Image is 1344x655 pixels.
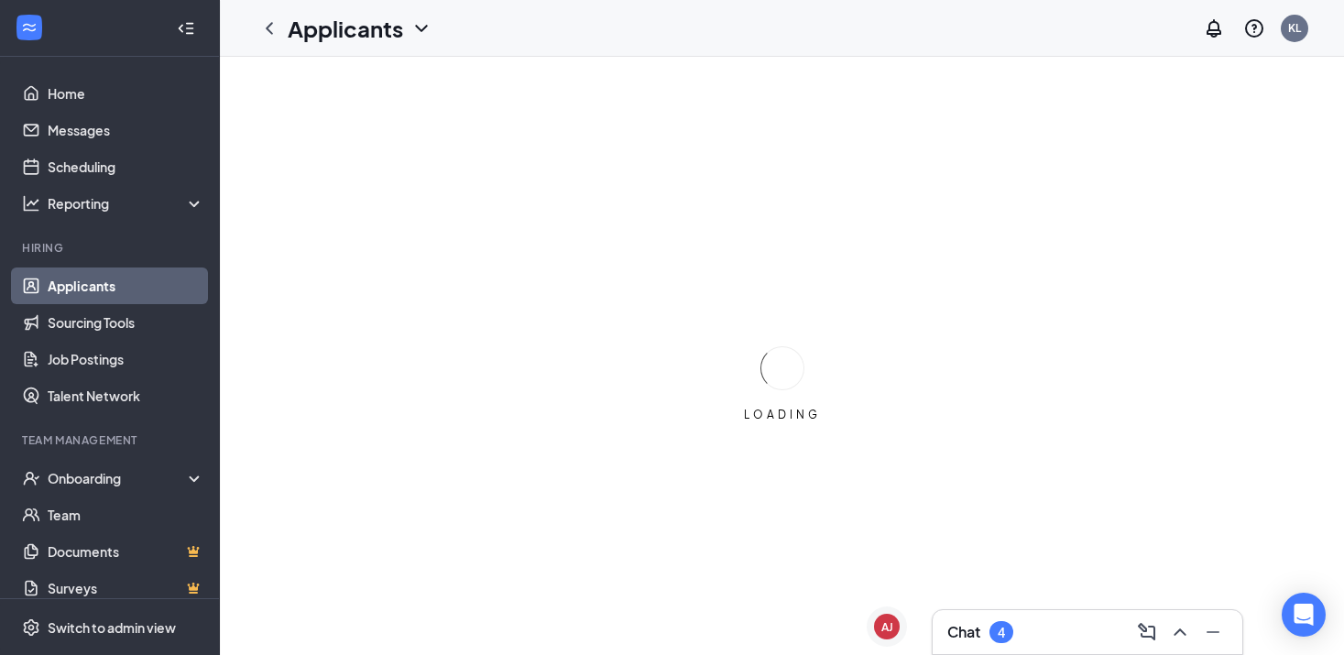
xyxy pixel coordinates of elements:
a: Job Postings [48,341,204,377]
svg: ChevronUp [1169,621,1191,643]
div: LOADING [737,407,828,422]
a: Home [48,75,204,112]
svg: Notifications [1203,17,1225,39]
svg: WorkstreamLogo [20,18,38,37]
svg: Settings [22,618,40,637]
svg: Analysis [22,194,40,213]
a: Messages [48,112,204,148]
a: SurveysCrown [48,570,204,606]
div: 4 [998,625,1005,640]
svg: Minimize [1202,621,1224,643]
div: Reporting [48,194,205,213]
svg: ComposeMessage [1136,621,1158,643]
svg: Collapse [177,19,195,38]
div: Switch to admin view [48,618,176,637]
div: Onboarding [48,469,189,487]
div: Team Management [22,432,201,448]
a: DocumentsCrown [48,533,204,570]
h3: Chat [947,622,980,642]
a: Applicants [48,267,204,304]
svg: ChevronDown [410,17,432,39]
h1: Applicants [288,13,403,44]
div: Hiring [22,240,201,256]
div: KL [1288,20,1301,36]
div: Open Intercom Messenger [1282,593,1326,637]
svg: UserCheck [22,469,40,487]
button: Minimize [1198,617,1228,647]
a: Talent Network [48,377,204,414]
div: AJ [881,619,893,635]
svg: ChevronLeft [258,17,280,39]
a: Team [48,497,204,533]
button: ComposeMessage [1132,617,1162,647]
svg: QuestionInfo [1243,17,1265,39]
button: ChevronUp [1165,617,1195,647]
a: Sourcing Tools [48,304,204,341]
a: Scheduling [48,148,204,185]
